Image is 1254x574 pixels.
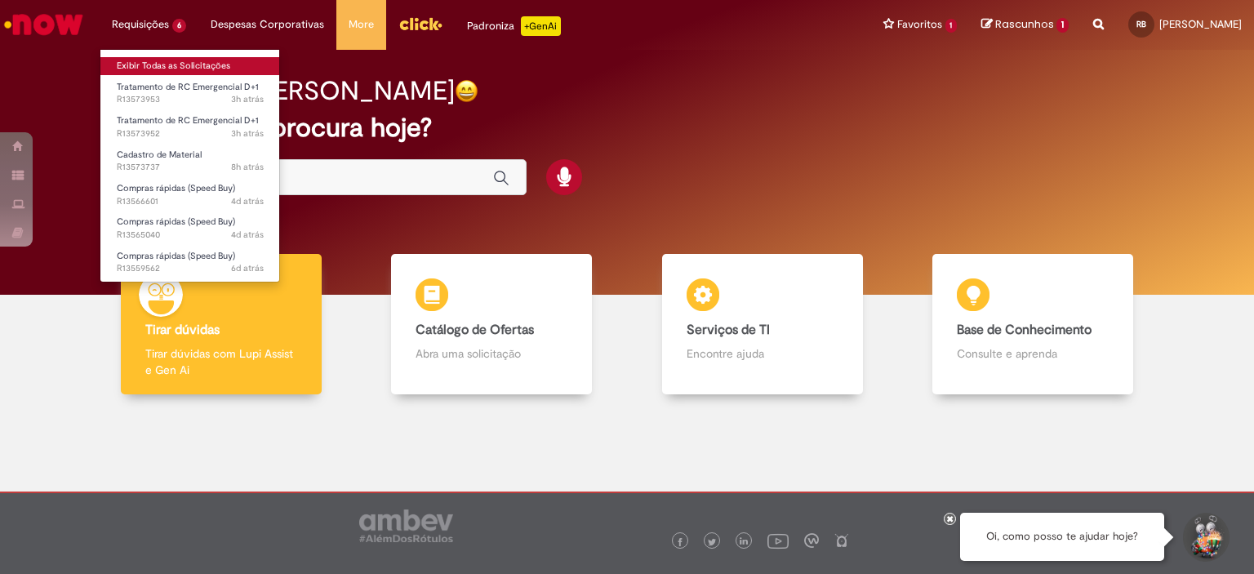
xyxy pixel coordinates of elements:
time: 28/09/2025 13:53:36 [231,127,264,140]
a: Aberto R13573953 : Tratamento de RC Emergencial D+1 [100,78,280,109]
img: logo_footer_linkedin.png [740,537,748,547]
b: Tirar dúvidas [145,322,220,338]
ul: Requisições [100,49,280,283]
a: Tirar dúvidas Tirar dúvidas com Lupi Assist e Gen Ai [86,254,357,395]
span: R13566601 [117,195,264,208]
time: 28/09/2025 08:59:39 [231,161,264,173]
div: Padroniza [467,16,561,36]
time: 25/09/2025 08:07:46 [231,229,264,241]
span: 6 [172,19,186,33]
span: 3h atrás [231,127,264,140]
span: Rascunhos [995,16,1054,32]
span: Tratamento de RC Emergencial D+1 [117,81,259,93]
b: Catálogo de Ofertas [416,322,534,338]
a: Aberto R13573952 : Tratamento de RC Emergencial D+1 [100,112,280,142]
p: Abra uma solicitação [416,345,567,362]
span: Requisições [112,16,169,33]
span: RB [1136,19,1146,29]
time: 28/09/2025 13:53:54 [231,93,264,105]
span: 4d atrás [231,195,264,207]
span: 4d atrás [231,229,264,241]
h2: Boa tarde, [PERSON_NAME] [124,77,455,105]
div: Oi, como posso te ajudar hoje? [960,513,1164,561]
span: 8h atrás [231,161,264,173]
span: Compras rápidas (Speed Buy) [117,182,235,194]
a: Aberto R13566601 : Compras rápidas (Speed Buy) [100,180,280,210]
p: Tirar dúvidas com Lupi Assist e Gen Ai [145,345,297,378]
span: Despesas Corporativas [211,16,324,33]
a: Aberto R13573737 : Cadastro de Material [100,146,280,176]
time: 25/09/2025 13:22:51 [231,195,264,207]
b: Base de Conhecimento [957,322,1092,338]
p: Encontre ajuda [687,345,838,362]
img: logo_footer_naosei.png [834,533,849,548]
img: logo_footer_ambev_rotulo_gray.png [359,509,453,542]
span: Tratamento de RC Emergencial D+1 [117,114,259,127]
a: Rascunhos [981,17,1069,33]
img: click_logo_yellow_360x200.png [398,11,442,36]
span: R13573953 [117,93,264,106]
img: logo_footer_facebook.png [676,538,684,546]
span: R13573952 [117,127,264,140]
a: Catálogo de Ofertas Abra uma solicitação [357,254,628,395]
p: Consulte e aprenda [957,345,1109,362]
button: Iniciar Conversa de Suporte [1181,513,1230,562]
h2: O que você procura hoje? [124,113,1131,142]
time: 23/09/2025 14:58:23 [231,262,264,274]
img: logo_footer_twitter.png [708,538,716,546]
img: happy-face.png [455,79,478,103]
a: Aberto R13559562 : Compras rápidas (Speed Buy) [100,247,280,278]
a: Exibir Todas as Solicitações [100,57,280,75]
img: logo_footer_workplace.png [804,533,819,548]
span: 1 [945,19,958,33]
span: 3h atrás [231,93,264,105]
span: 6d atrás [231,262,264,274]
span: R13559562 [117,262,264,275]
p: +GenAi [521,16,561,36]
span: More [349,16,374,33]
span: Cadastro de Material [117,149,202,161]
a: Aberto R13565040 : Compras rápidas (Speed Buy) [100,213,280,243]
b: Serviços de TI [687,322,770,338]
span: Favoritos [897,16,942,33]
a: Serviços de TI Encontre ajuda [627,254,898,395]
span: R13565040 [117,229,264,242]
span: Compras rápidas (Speed Buy) [117,216,235,228]
img: logo_footer_youtube.png [767,530,789,551]
img: ServiceNow [2,8,86,41]
a: Base de Conhecimento Consulte e aprenda [898,254,1169,395]
span: Compras rápidas (Speed Buy) [117,250,235,262]
span: 1 [1056,18,1069,33]
span: R13573737 [117,161,264,174]
span: [PERSON_NAME] [1159,17,1242,31]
